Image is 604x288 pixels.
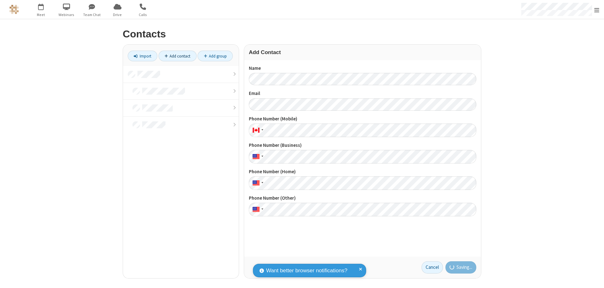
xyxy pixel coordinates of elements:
[123,29,481,40] h2: Contacts
[266,267,347,275] span: Want better browser notifications?
[445,261,477,274] button: Saving...
[249,203,265,216] div: United States: + 1
[249,150,265,163] div: United States: + 1
[106,12,129,18] span: Drive
[9,5,19,14] img: QA Selenium DO NOT DELETE OR CHANGE
[249,49,476,55] h3: Add Contact
[80,12,104,18] span: Team Chat
[128,51,157,61] a: Import
[249,115,476,123] label: Phone Number (Mobile)
[249,168,476,175] label: Phone Number (Home)
[588,272,599,284] iframe: Chat
[29,12,53,18] span: Meet
[456,264,472,271] span: Saving...
[249,90,476,97] label: Email
[422,261,443,274] a: Cancel
[249,195,476,202] label: Phone Number (Other)
[249,142,476,149] label: Phone Number (Business)
[159,51,197,61] a: Add contact
[249,176,265,190] div: United States: + 1
[198,51,233,61] a: Add group
[131,12,155,18] span: Calls
[55,12,78,18] span: Webinars
[249,65,476,72] label: Name
[249,124,265,137] div: Canada: + 1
